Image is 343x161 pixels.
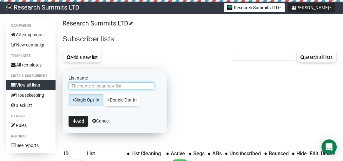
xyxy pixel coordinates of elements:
a: View all lists [6,80,56,90]
button: Research Summits LTD [224,3,285,12]
label: List name [69,75,161,81]
div: ARs [212,150,221,157]
th: ID: No sort applied, sorting is disabled [63,149,85,158]
th: Segs: No sort applied, activate to apply an ascending sort [192,149,211,158]
a: Cancel [92,118,109,123]
th: List: No sort applied, activate to apply an ascending sort [85,149,130,158]
li: Lists & subscribers [6,72,56,80]
div: Bounced [269,150,289,157]
button: Add a new list [63,52,102,63]
h2: Subscriber lists [63,33,337,45]
th: Delete: No sort applied, sorting is disabled [320,149,337,158]
a: Double Opt-In [103,94,141,106]
li: Reports [6,133,56,140]
th: Bounced: No sort applied, activate to apply an ascending sort [267,149,295,158]
div: List Cleaning [131,150,163,157]
a: See reports [6,140,56,150]
th: List Cleaning: No sort applied, activate to apply an ascending sort [130,149,169,158]
li: Templates [6,52,56,60]
a: Rules [6,120,56,130]
div: Open Intercom Messenger [321,139,337,155]
a: New campaign [6,40,56,50]
div: Segs [193,150,205,157]
th: Active: No sort applied, activate to apply an ascending sort [169,149,192,158]
button: Add [69,116,88,127]
input: The name of your new list [69,82,154,89]
button: [PERSON_NAME] [288,3,335,12]
div: Edit [309,150,318,157]
li: Others [6,113,56,120]
a: Research Summits LTD [63,19,132,27]
div: Delete [321,150,335,157]
a: All campaigns [6,30,56,40]
a: Housekeeping [6,90,56,100]
a: All templates [6,60,56,70]
img: 2.jpg [227,5,232,10]
div: Unsubscribed [229,150,261,157]
th: Unsubscribed: No sort applied, activate to apply an ascending sort [228,149,267,158]
li: Campaigns [6,22,56,30]
a: Blacklist [6,100,56,110]
div: Hide [296,150,307,157]
button: Search all lists [296,52,337,63]
th: Hide: No sort applied, sorting is disabled [295,149,308,158]
a: Single Opt-In [69,94,103,106]
img: bccbfd5974049ef095ce3c15df0eef5a [6,4,12,10]
th: Edit: No sort applied, sorting is disabled [308,149,319,158]
div: List [87,150,124,157]
div: ID [64,150,84,157]
div: Active [171,150,186,157]
th: ARs: No sort applied, activate to apply an ascending sort [211,149,228,158]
